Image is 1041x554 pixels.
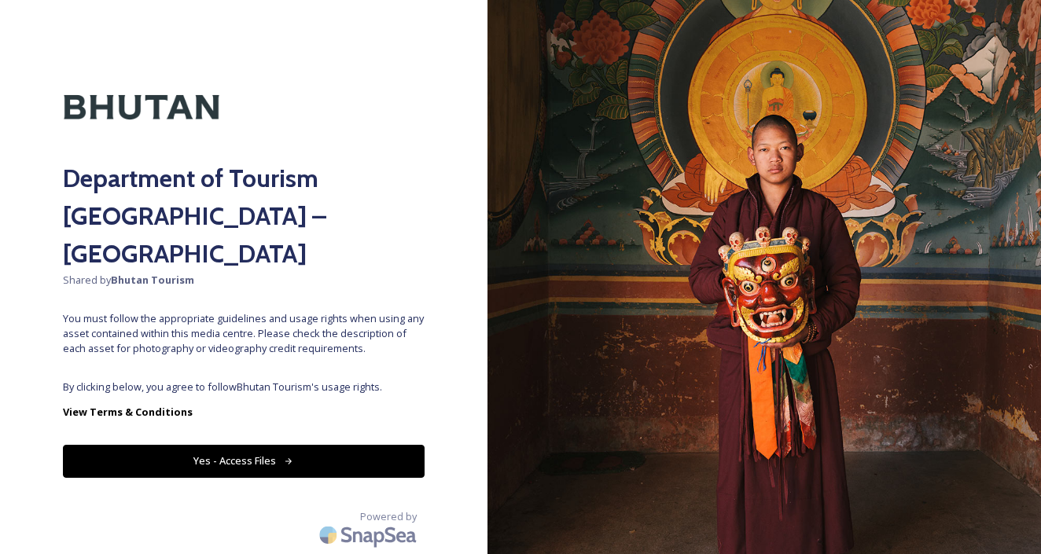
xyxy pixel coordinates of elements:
span: Powered by [360,509,417,524]
strong: Bhutan Tourism [111,273,194,287]
img: Kingdom-of-Bhutan-Logo.png [63,63,220,152]
span: By clicking below, you agree to follow Bhutan Tourism 's usage rights. [63,380,425,394]
h2: Department of Tourism [GEOGRAPHIC_DATA] – [GEOGRAPHIC_DATA] [63,160,425,273]
span: You must follow the appropriate guidelines and usage rights when using any asset contained within... [63,311,425,357]
span: Shared by [63,273,425,288]
img: SnapSea Logo [315,516,425,553]
button: Yes - Access Files [63,445,425,477]
a: View Terms & Conditions [63,402,425,421]
strong: View Terms & Conditions [63,405,193,419]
